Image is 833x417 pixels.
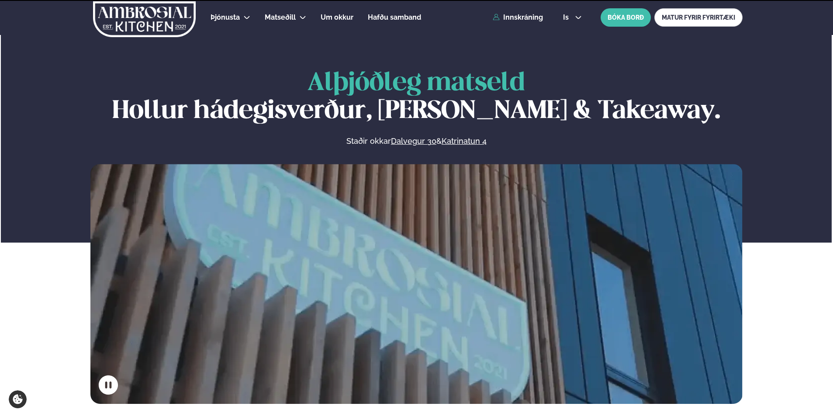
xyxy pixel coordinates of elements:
[391,136,436,146] a: Dalvegur 30
[321,13,353,21] span: Um okkur
[211,12,240,23] a: Þjónusta
[265,12,296,23] a: Matseðill
[601,8,651,27] button: BÓKA BORÐ
[368,13,421,21] span: Hafðu samband
[563,14,571,21] span: is
[211,13,240,21] span: Þjónusta
[90,69,743,125] h1: Hollur hádegisverður, [PERSON_NAME] & Takeaway.
[308,71,525,95] span: Alþjóðleg matseld
[92,1,197,37] img: logo
[442,136,487,146] a: Katrinatun 4
[321,12,353,23] a: Um okkur
[368,12,421,23] a: Hafðu samband
[251,136,581,146] p: Staðir okkar &
[9,390,27,408] a: Cookie settings
[556,14,589,21] button: is
[654,8,743,27] a: MATUR FYRIR FYRIRTÆKI
[493,14,543,21] a: Innskráning
[265,13,296,21] span: Matseðill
